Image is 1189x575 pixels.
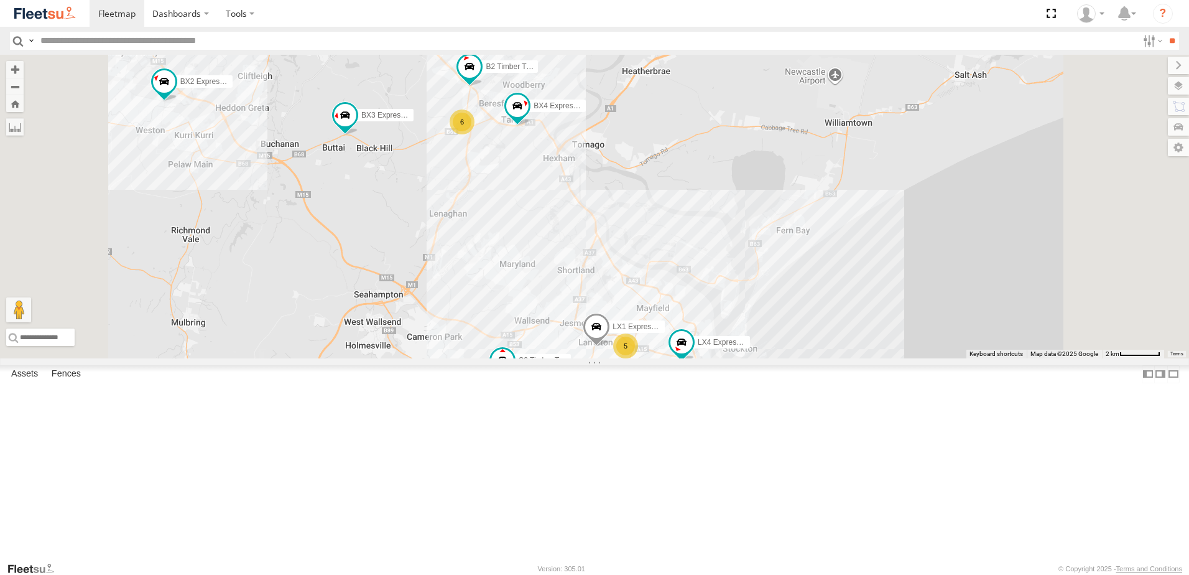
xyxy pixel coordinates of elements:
[361,111,418,119] span: BX3 Express Ute
[6,118,24,136] label: Measure
[1102,350,1164,358] button: Map Scale: 2 km per 62 pixels
[698,338,754,347] span: LX4 Express Ute
[1167,365,1180,383] label: Hide Summary Table
[1142,365,1154,383] label: Dock Summary Table to the Left
[1058,565,1182,573] div: © Copyright 2025 -
[1168,139,1189,156] label: Map Settings
[450,110,474,134] div: 6
[1073,4,1109,23] div: Matt Curtis
[180,78,237,86] span: BX2 Express Ute
[1106,350,1119,357] span: 2 km
[7,563,64,575] a: Visit our Website
[6,297,31,322] button: Drag Pegman onto the map to open Street View
[26,32,36,50] label: Search Query
[1154,365,1167,383] label: Dock Summary Table to the Right
[969,350,1023,358] button: Keyboard shortcuts
[1030,350,1098,357] span: Map data ©2025 Google
[6,61,24,78] button: Zoom in
[534,101,590,110] span: BX4 Express Ute
[6,95,24,112] button: Zoom Home
[613,334,638,358] div: 5
[6,78,24,95] button: Zoom out
[45,365,87,383] label: Fences
[519,356,573,365] span: C2 Timber Truck
[5,365,44,383] label: Assets
[538,565,585,573] div: Version: 305.01
[613,322,669,331] span: LX1 Express Ute
[486,62,540,71] span: B2 Timber Truck
[1170,352,1183,357] a: Terms
[1153,4,1173,24] i: ?
[1116,565,1182,573] a: Terms and Conditions
[12,5,77,22] img: fleetsu-logo-horizontal.svg
[1138,32,1165,50] label: Search Filter Options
